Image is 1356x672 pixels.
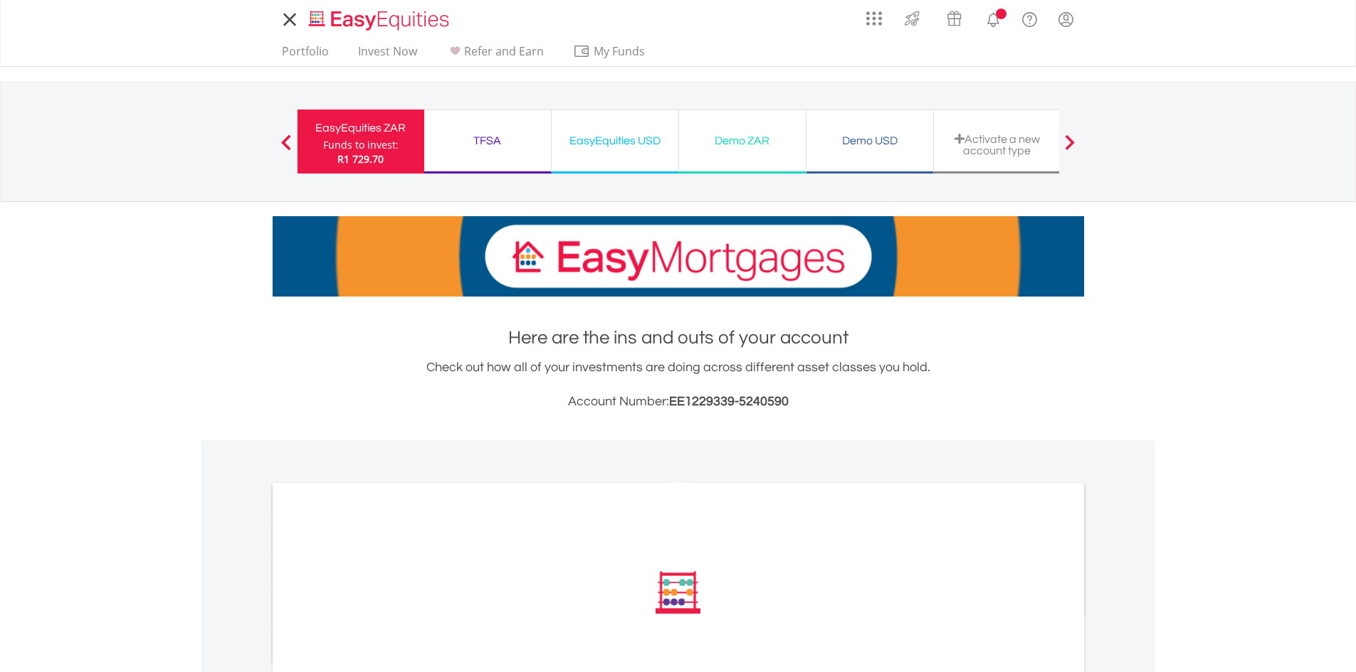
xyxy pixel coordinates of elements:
[464,43,544,59] span: Refer and Earn
[942,133,1052,156] div: Activate a new account type
[1048,4,1084,35] a: My Profile
[306,118,416,138] div: EasyEquities ZAR
[857,4,891,26] a: AppsGrid
[933,4,975,30] a: Vouchers
[669,395,789,408] span: EE1229339-5240590
[273,216,1084,297] img: EasyMortage Promotion Banner
[352,44,423,66] a: Invest Now
[688,131,797,151] div: Demo ZAR
[303,4,455,32] a: Home page
[306,9,455,32] img: EasyEquities_Logo.png
[900,7,924,30] img: thrive-v2.svg
[815,131,925,151] div: Demo USD
[975,4,1011,32] a: Notifications
[273,358,1084,412] div: Check out how all of your investments are doing across different asset classes you hold.
[1011,4,1048,32] a: FAQ's and Support
[323,138,399,152] div: Funds to invest:
[573,42,666,60] span: My Funds
[276,44,335,66] a: Portfolio
[560,131,670,151] div: EasyEquities USD
[441,44,550,66] a: Refer and Earn
[433,131,542,151] div: TFSA
[942,7,966,30] img: vouchers-v2.svg
[273,325,1084,351] h1: Here are the ins and outs of your account
[273,392,1084,412] h3: Account Number:
[337,152,384,166] span: R1 729.70
[866,11,882,26] img: grid-menu-icon.svg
